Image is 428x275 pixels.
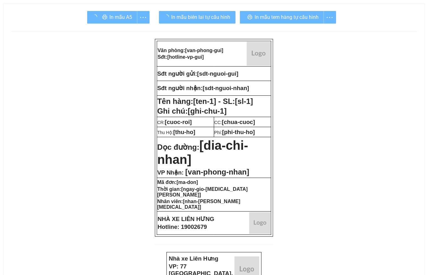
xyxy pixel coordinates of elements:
[158,216,214,222] strong: NHÀ XE LIÊN HƯNG
[177,180,198,185] span: [ma-don]
[157,130,195,135] span: Thu Hộ:
[222,129,255,135] span: [phi-thu-ho]
[157,199,240,210] strong: Nhân viên:
[157,186,248,197] span: [ngay-gio-[MEDICAL_DATA][PERSON_NAME]]
[157,180,198,185] strong: Mã đơn:
[157,143,248,165] strong: Dọc đường:
[157,138,248,166] span: [dia-chi-nhan]
[193,97,253,105] span: [ten-1] - SL:
[158,224,207,230] strong: Hotline: 19002679
[214,120,255,125] span: CC:
[185,168,249,176] span: [van-phong-nhan]
[249,212,271,234] img: logo
[222,119,255,125] span: [chua-cuoc]
[164,14,172,19] span: loading
[203,85,249,91] span: [sdt-nguoi-nhan]
[157,97,253,105] strong: Tên hàng:
[197,70,239,77] span: [sdt-nguoi-gui]
[157,186,248,197] strong: Thời gian:
[157,85,203,91] strong: Sđt người nhận:
[157,169,184,176] span: VP Nhận:
[157,107,227,115] span: Ghi chú:
[169,255,218,262] strong: Nhà xe Liên Hưng
[247,42,271,66] img: logo
[165,119,192,125] span: [cuoc-roi]
[172,13,230,21] span: In mẫu biên lai tự cấu hình
[235,97,253,105] span: [sl-1]
[157,120,192,125] span: CR:
[173,129,195,135] span: [thu-ho]
[214,130,255,135] span: Phí:
[158,48,224,53] strong: Văn phòng:
[167,54,204,60] span: [hotline-vp-gui]
[188,107,227,115] span: [ghi-chu-1]
[157,70,197,77] strong: Sđt người gửi:
[159,11,235,24] button: In mẫu biên lai tự cấu hình
[158,54,204,60] strong: Sđt:
[185,48,224,53] span: [van-phong-gui]
[157,199,240,210] span: [nhan-[PERSON_NAME][MEDICAL_DATA]]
